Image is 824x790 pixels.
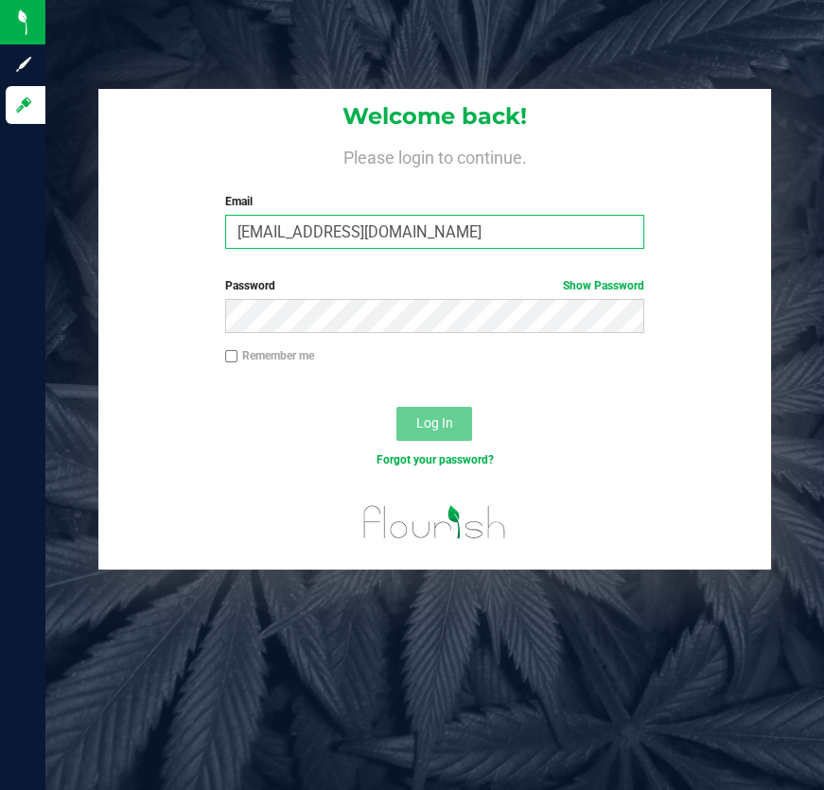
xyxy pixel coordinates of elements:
inline-svg: Sign up [14,55,33,74]
span: Password [225,279,275,292]
label: Email [225,193,645,210]
h4: Please login to continue. [98,144,771,167]
label: Remember me [225,347,314,364]
input: Remember me [225,350,238,363]
a: Forgot your password? [376,453,493,466]
h1: Welcome back! [98,104,771,129]
inline-svg: Log in [14,96,33,114]
button: Log In [396,407,472,441]
a: Show Password [563,279,644,292]
span: Log In [416,415,453,430]
img: flourish_logo.svg [351,488,519,556]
